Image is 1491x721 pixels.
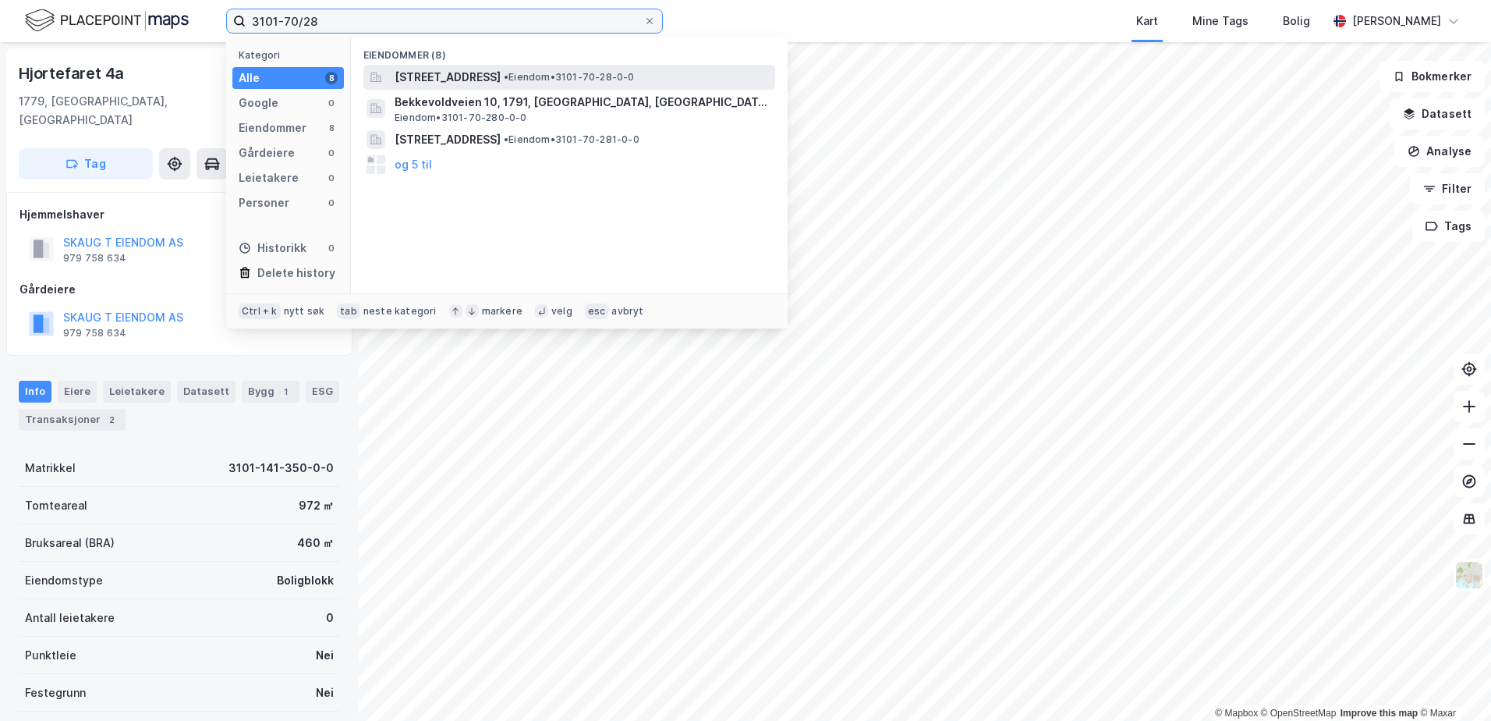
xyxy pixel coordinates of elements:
div: Gårdeiere [19,280,339,299]
div: Boligblokk [277,571,334,590]
img: logo.f888ab2527a4732fd821a326f86c7f29.svg [25,7,189,34]
div: Eiere [58,381,97,403]
div: esc [585,304,609,319]
div: Antall leietakere [25,609,115,627]
div: Kontrollprogram for chat [1413,646,1491,721]
div: Historikk [239,239,306,257]
div: neste kategori [363,305,437,318]
div: Info [19,381,51,403]
div: tab [337,304,360,319]
button: Bokmerker [1379,61,1485,92]
img: Z [1454,560,1484,590]
button: Analyse [1394,136,1485,167]
div: Alle [239,69,260,87]
div: Transaksjoner [19,409,126,431]
span: Eiendom • 3101-70-280-0-0 [395,112,527,124]
div: Bruksareal (BRA) [25,534,115,552]
div: 2 [104,412,119,428]
div: 0 [325,97,338,109]
div: Ctrl + k [239,304,281,319]
div: Nei [316,684,334,702]
div: Bygg [242,381,299,403]
div: Gårdeiere [239,144,295,162]
div: [PERSON_NAME] [1352,12,1441,30]
div: 972 ㎡ [299,496,334,515]
div: Eiendommer [239,119,306,137]
input: Søk på adresse, matrikkel, gårdeiere, leietakere eller personer [246,9,643,33]
div: 0 [325,197,338,209]
div: Google [239,94,278,112]
button: Tag [19,148,153,179]
div: Leietakere [103,381,171,403]
div: Bolig [1283,12,1310,30]
span: Eiendom • 3101-70-28-0-0 [504,71,635,83]
div: 979 758 634 [63,252,126,265]
div: 0 [325,242,338,254]
button: og 5 til [395,155,432,174]
div: Festegrunn [25,684,86,702]
div: 8 [325,72,338,84]
div: Datasett [177,381,236,403]
div: Nei [316,646,334,665]
span: Bekkevoldveien 10, 1791, [GEOGRAPHIC_DATA], [GEOGRAPHIC_DATA] [395,93,769,112]
div: Leietakere [239,169,299,187]
div: velg [551,305,572,318]
div: 979 758 634 [63,327,126,339]
div: markere [482,305,522,318]
iframe: Chat Widget [1413,646,1491,721]
span: Eiendom • 3101-70-281-0-0 [504,133,639,146]
span: • [504,71,508,83]
div: Punktleie [25,646,76,665]
div: Hjemmelshaver [19,205,339,224]
div: Hjortefaret 4a [19,61,127,86]
div: Tomteareal [25,496,87,515]
div: 1 [278,384,293,400]
div: Matrikkel [25,459,76,478]
div: Eiendommer (8) [351,37,788,65]
div: 0 [326,609,334,627]
div: Kategori [239,49,344,61]
button: Datasett [1390,98,1485,130]
button: Filter [1410,173,1485,204]
div: Delete history [257,264,335,282]
span: • [504,133,508,145]
div: Personer [239,194,289,212]
span: [STREET_ADDRESS] [395,130,501,149]
div: 0 [325,147,338,159]
div: avbryt [611,305,643,318]
a: Improve this map [1340,708,1418,719]
a: Mapbox [1215,708,1258,719]
div: nytt søk [284,305,325,318]
button: Tags [1412,211,1485,242]
div: 8 [325,122,338,134]
div: 3101-141-350-0-0 [228,459,334,478]
div: Eiendomstype [25,571,103,590]
a: OpenStreetMap [1261,708,1337,719]
div: Kart [1136,12,1158,30]
div: ESG [306,381,339,403]
div: 460 ㎡ [297,534,334,552]
div: Mine Tags [1192,12,1248,30]
div: 1779, [GEOGRAPHIC_DATA], [GEOGRAPHIC_DATA] [19,92,259,130]
span: [STREET_ADDRESS] [395,68,501,87]
div: 0 [325,172,338,184]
